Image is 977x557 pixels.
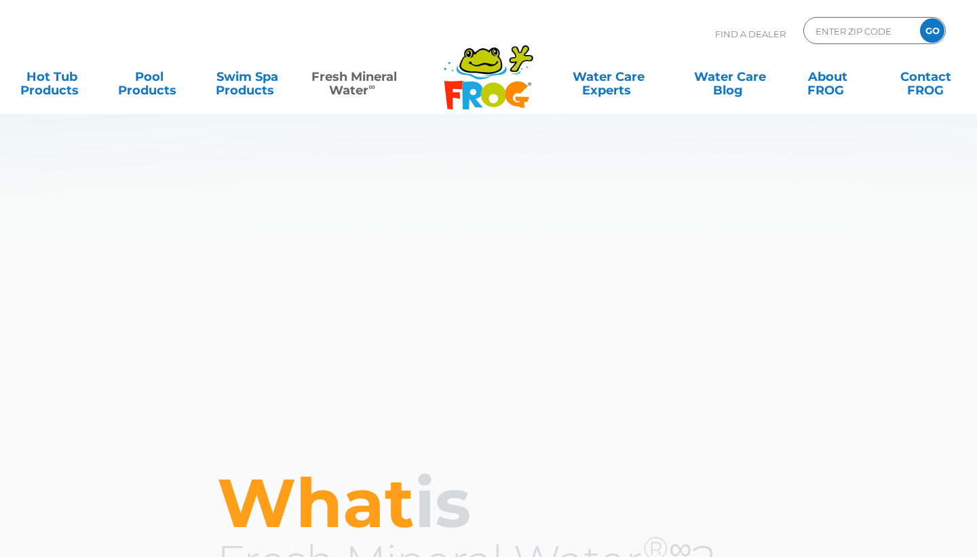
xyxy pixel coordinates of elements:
[790,63,866,90] a: AboutFROG
[368,81,375,92] sup: ∞
[209,63,285,90] a: Swim SpaProducts
[14,63,90,90] a: Hot TubProducts
[920,18,944,43] input: GO
[547,63,670,90] a: Water CareExperts
[692,63,768,90] a: Water CareBlog
[217,461,415,544] span: What
[111,63,187,90] a: PoolProducts
[436,27,541,110] img: Frog Products Logo
[307,63,402,90] a: Fresh MineralWater∞
[887,63,963,90] a: ContactFROG
[217,467,760,538] h2: is
[715,17,786,51] p: Find A Dealer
